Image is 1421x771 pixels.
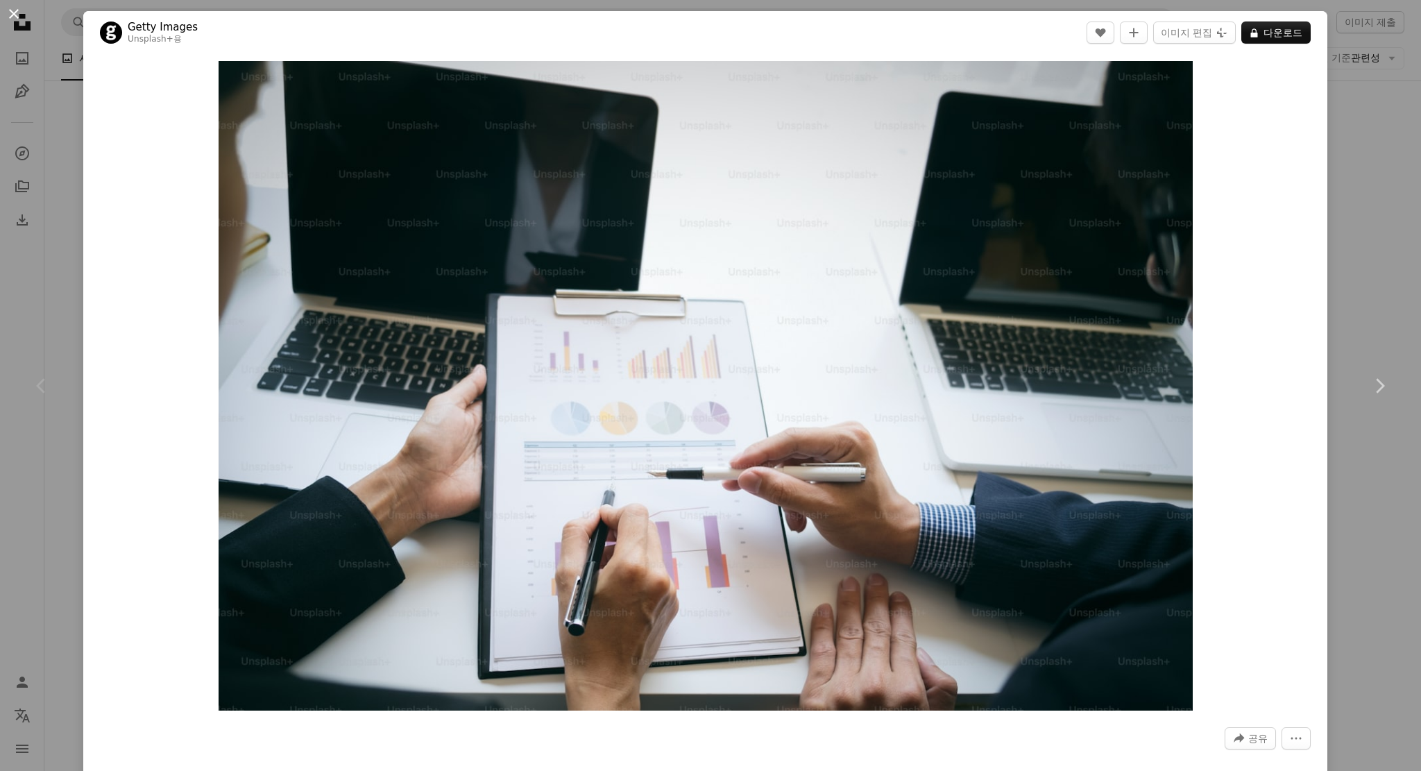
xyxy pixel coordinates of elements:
button: 다운로드 [1241,22,1311,44]
img: Getty Images의 프로필로 이동 [100,22,122,44]
button: 더 많은 작업 [1282,727,1311,749]
div: 용 [128,34,198,45]
button: 이 이미지 확대 [219,61,1193,711]
button: 좋아요 [1087,22,1114,44]
button: 이미지 편집 [1153,22,1236,44]
button: 컬렉션에 추가 [1120,22,1148,44]
img: 사업 개념입니다. 성공적인 팀워크의 결과를 보여주는 차트와 그래프에 대해 토론하는 비즈니스 사람들. [219,61,1193,711]
span: 공유 [1248,728,1268,749]
a: Unsplash+ [128,34,173,44]
button: 이 이미지 공유 [1225,727,1276,749]
a: 다음 [1338,319,1421,452]
a: Getty Images [128,20,198,34]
